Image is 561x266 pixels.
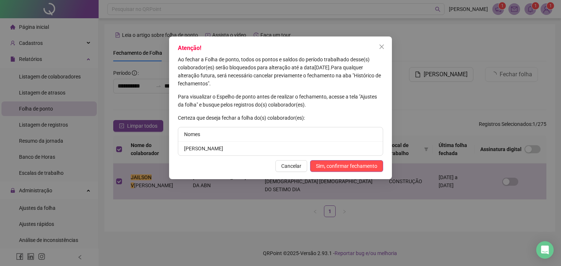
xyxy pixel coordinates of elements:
[178,115,305,121] span: Certeza que deseja fechar a folha do(s) colaborador(es):
[376,41,388,53] button: Close
[178,142,383,155] li: [PERSON_NAME]
[178,55,383,88] p: [DATE] .
[275,160,307,172] button: Cancelar
[536,241,554,259] div: Open Intercom Messenger
[310,160,383,172] button: Sim, confirmar fechamento
[178,45,201,51] span: Atenção!
[379,44,385,50] span: close
[281,162,301,170] span: Cancelar
[178,57,370,70] span: Ao fechar a Folha de ponto, todos os pontos e saldos do período trabalhado desse(s) colaborador(e...
[178,94,377,108] span: Para visualizar o Espelho de ponto antes de realizar o fechamento, acesse a tela "Ajustes da folh...
[316,162,377,170] span: Sim, confirmar fechamento
[178,65,381,86] span: Para qualquer alteração futura, será necessário cancelar previamente o fechamento na aba "Históri...
[184,131,200,137] span: Nomes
